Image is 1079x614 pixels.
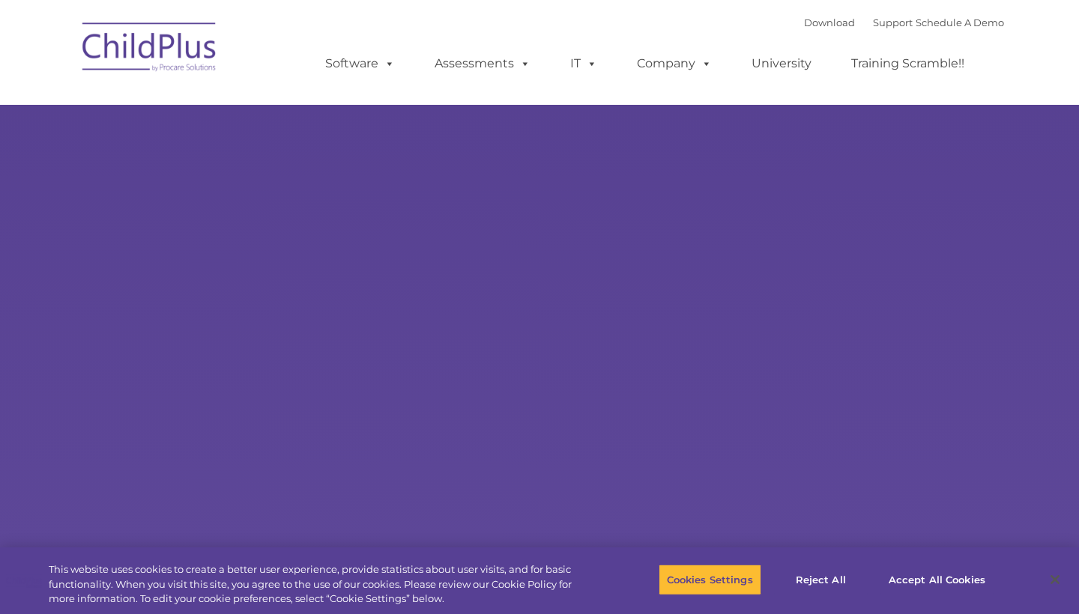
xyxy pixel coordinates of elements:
button: Reject All [774,564,868,595]
button: Close [1039,563,1072,596]
a: Schedule A Demo [916,16,1004,28]
a: Training Scramble!! [836,49,979,79]
a: Support [873,16,913,28]
a: Company [622,49,727,79]
img: ChildPlus by Procare Solutions [75,12,225,87]
a: Download [804,16,855,28]
a: Software [310,49,410,79]
font: | [804,16,1004,28]
a: Assessments [420,49,545,79]
div: This website uses cookies to create a better user experience, provide statistics about user visit... [49,562,593,607]
a: IT [555,49,612,79]
button: Accept All Cookies [880,564,994,595]
button: Cookies Settings [659,564,761,595]
a: University [737,49,826,79]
